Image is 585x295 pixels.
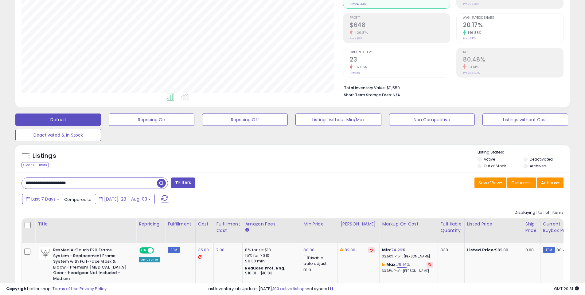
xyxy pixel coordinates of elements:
span: N/A [393,92,400,98]
div: Displaying 1 to 1 of 1 items [515,210,564,216]
div: Repricing [139,221,162,227]
small: Prev: $2,346 [350,2,366,6]
span: OFF [153,248,163,253]
h2: 20.17% [463,22,563,30]
div: 8% for <= $10 [245,247,296,253]
label: Archived [530,163,546,169]
small: Amazon Fees. [245,227,249,233]
h2: $648 [350,22,450,30]
span: Columns [511,180,531,186]
span: Last 7 Days [31,196,56,202]
label: Active [484,157,495,162]
span: Compared to: [64,197,92,202]
div: Amazon AI [139,257,160,262]
button: Last 7 Days [22,194,63,204]
div: $0.30 min [245,258,296,264]
label: Out of Stock [484,163,506,169]
h5: Listings [33,152,56,160]
span: ON [140,248,148,253]
span: Profit [350,16,450,20]
label: Deactivated [530,157,553,162]
div: $82.00 [467,247,518,253]
p: 32.50% Profit [PERSON_NAME] [382,254,433,259]
div: 15% for > $10 [245,253,296,258]
p: Listing States: [478,149,570,155]
div: Disable auto adjust min [303,254,333,272]
a: 82.00 [345,247,356,253]
span: 2025-08-11 20:31 GMT [554,286,579,292]
small: Prev: 34.87% [463,2,479,6]
div: [PERSON_NAME] [340,221,377,227]
small: FBM [168,247,180,253]
div: Fulfillable Quantity [440,221,462,234]
b: Total Inventory Value: [344,85,386,90]
small: -20.81% [353,30,368,35]
button: Actions [537,177,564,188]
small: Prev: 83.49% [463,71,480,75]
div: Clear All Filters [21,162,49,168]
small: Prev: 28 [350,71,360,75]
small: Prev: $818 [350,37,362,40]
div: Current Buybox Price [543,221,575,234]
button: Listings without Min/Max [295,114,381,126]
img: 31etXIHL0iL._SL40_.jpg [39,247,52,260]
button: Filters [171,177,195,188]
div: Fulfillment Cost [216,221,240,234]
small: Prev: 8.17% [463,37,476,40]
h2: 23 [350,56,450,64]
span: ROI [463,51,563,54]
div: 330 [440,247,459,253]
a: 35.00 [198,247,209,253]
b: Min: [382,247,391,253]
div: $10.01 - $10.83 [245,271,296,276]
a: 100 active listings [273,286,307,292]
div: Markup on Cost [382,221,435,227]
button: Columns [507,177,536,188]
strong: Copyright [6,286,29,292]
div: % [382,247,433,259]
button: Default [15,114,101,126]
div: Fulfillment [168,221,193,227]
h2: 80.48% [463,56,563,64]
a: 74.29 [391,247,402,253]
span: Ordered Items [350,51,450,54]
button: Repricing On [109,114,194,126]
div: 0.00 [525,247,536,253]
div: Last InventoryLab Update: [DATE], not synced. [207,286,579,292]
div: % [382,262,433,273]
b: Listed Price: [467,247,495,253]
div: Ship Price [525,221,538,234]
button: Deactivated & In Stock [15,129,101,141]
a: Privacy Policy [80,286,107,292]
b: ResMed AirTouch F20 Frame System - Replacement Frame System with Full-Face Mask & Elbow - Premium... [53,247,128,283]
span: [DATE]-28 - Aug-03 [104,196,147,202]
button: Listings without Cost [482,114,568,126]
span: Avg. Buybox Share [463,16,563,20]
button: Non Competitive [389,114,475,126]
small: -3.61% [466,65,478,70]
button: Repricing Off [202,114,288,126]
span: 80.47 [556,247,567,253]
b: Short Term Storage Fees: [344,92,392,98]
button: [DATE]-28 - Aug-03 [95,194,155,204]
button: Save View [474,177,506,188]
b: Max: [386,261,397,267]
small: 146.88% [466,30,481,35]
a: 7.00 [216,247,224,253]
th: The percentage added to the cost of goods (COGS) that forms the calculator for Min & Max prices. [380,218,438,243]
small: -17.86% [353,65,367,70]
div: Cost [198,221,211,227]
div: seller snap | | [6,286,107,292]
a: 80.00 [303,247,314,253]
div: Title [38,221,134,227]
div: Min Price [303,221,335,227]
small: FBM [543,247,555,253]
a: Terms of Use [53,286,79,292]
p: 33.78% Profit [PERSON_NAME] [382,269,433,273]
div: Amazon Fees [245,221,298,227]
a: 79.14 [397,261,407,268]
div: Listed Price [467,221,520,227]
b: Reduced Prof. Rng. [245,265,285,271]
li: $11,550 [344,84,559,91]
